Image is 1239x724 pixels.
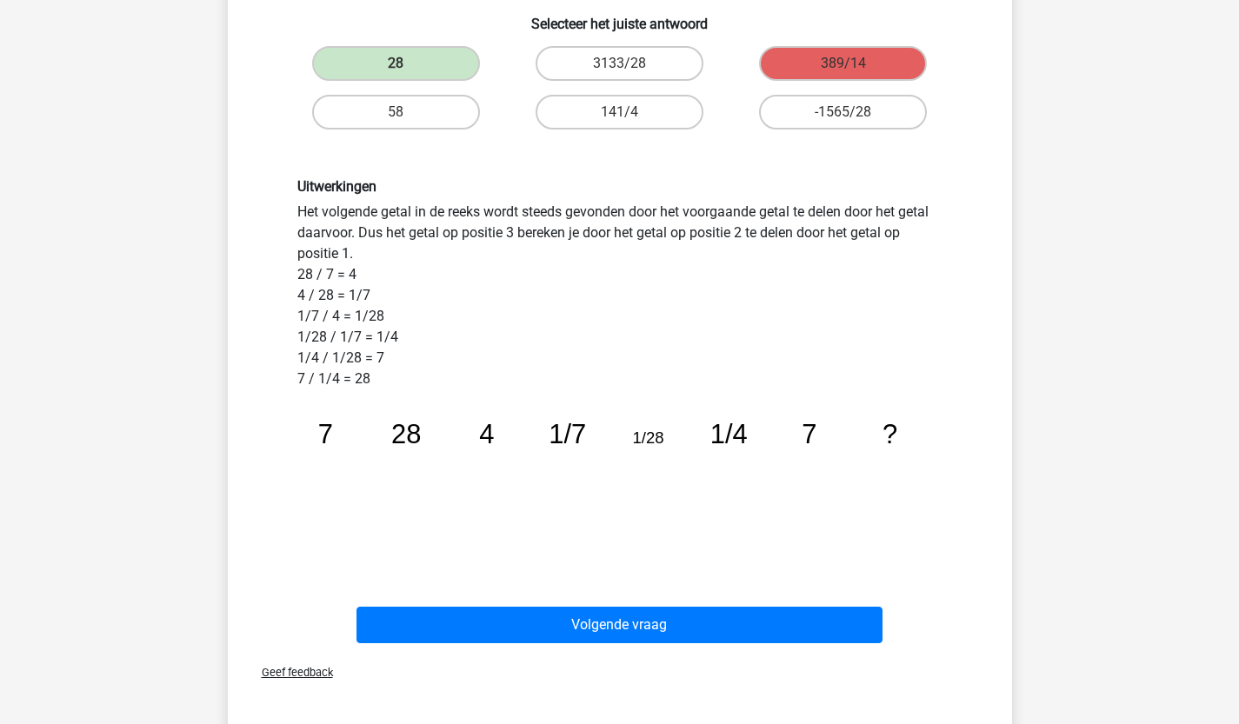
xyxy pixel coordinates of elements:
[312,95,480,130] label: 58
[297,178,943,195] h6: Uitwerkingen
[549,419,586,449] tspan: 1/7
[391,419,421,449] tspan: 28
[256,2,984,32] h6: Selecteer het juiste antwoord
[536,46,703,81] label: 3133/28
[479,419,494,449] tspan: 4
[632,428,663,447] tspan: 1/28
[802,419,816,449] tspan: 7
[883,419,897,449] tspan: ?
[312,46,480,81] label: 28
[759,46,927,81] label: 389/14
[284,178,956,551] div: Het volgende getal in de reeks wordt steeds gevonden door het voorgaande getal te delen door het ...
[356,607,883,643] button: Volgende vraag
[709,419,747,449] tspan: 1/4
[317,419,332,449] tspan: 7
[248,666,333,679] span: Geef feedback
[536,95,703,130] label: 141/4
[759,95,927,130] label: -1565/28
